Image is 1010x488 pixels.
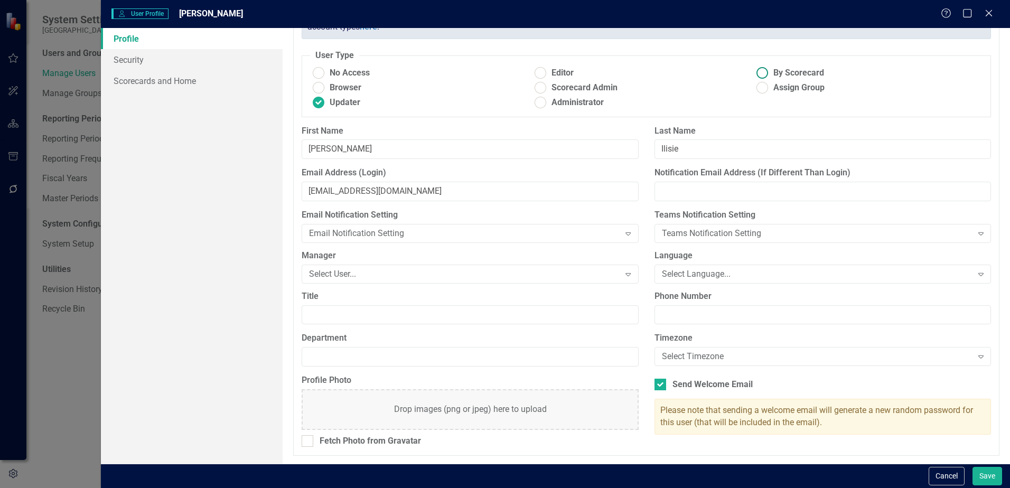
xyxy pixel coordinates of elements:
span: Updater [330,97,360,109]
div: Select Timezone [662,351,972,363]
label: Department [302,332,638,344]
span: Scorecard Admin [551,82,618,94]
button: Save [972,467,1002,485]
span: Browser [330,82,361,94]
label: Language [654,250,991,262]
span: Assign Group [773,82,825,94]
label: Email Address (Login) [302,167,638,179]
div: Select User... [309,268,620,280]
div: Send Welcome Email [672,379,753,391]
label: Email Notification Setting [302,209,638,221]
div: Select Language... [662,268,972,280]
a: Scorecards and Home [101,70,283,91]
span: Editor [551,67,574,79]
div: Email Notification Setting [309,227,620,239]
label: Teams Notification Setting [654,209,991,221]
label: Title [302,290,638,303]
label: Last Name [654,125,991,137]
span: Administrator [551,97,604,109]
label: First Name [302,125,638,137]
button: Cancel [929,467,965,485]
div: Please note that sending a welcome email will generate a new random password for this user (that ... [654,399,991,435]
span: By Scorecard [773,67,824,79]
label: Phone Number [654,290,991,303]
legend: User Type [310,50,359,62]
label: Profile Photo [302,374,638,387]
label: Manager [302,250,638,262]
span: No Access [330,67,370,79]
div: Teams Notification Setting [662,227,972,239]
a: Profile [101,28,283,49]
label: Notification Email Address (If Different Than Login) [654,167,991,179]
div: Fetch Photo from Gravatar [320,435,421,447]
span: User Profile [111,8,168,19]
div: Drop images (png or jpeg) here to upload [394,403,547,416]
label: Timezone [654,332,991,344]
a: Security [101,49,283,70]
span: [PERSON_NAME] [179,8,243,18]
